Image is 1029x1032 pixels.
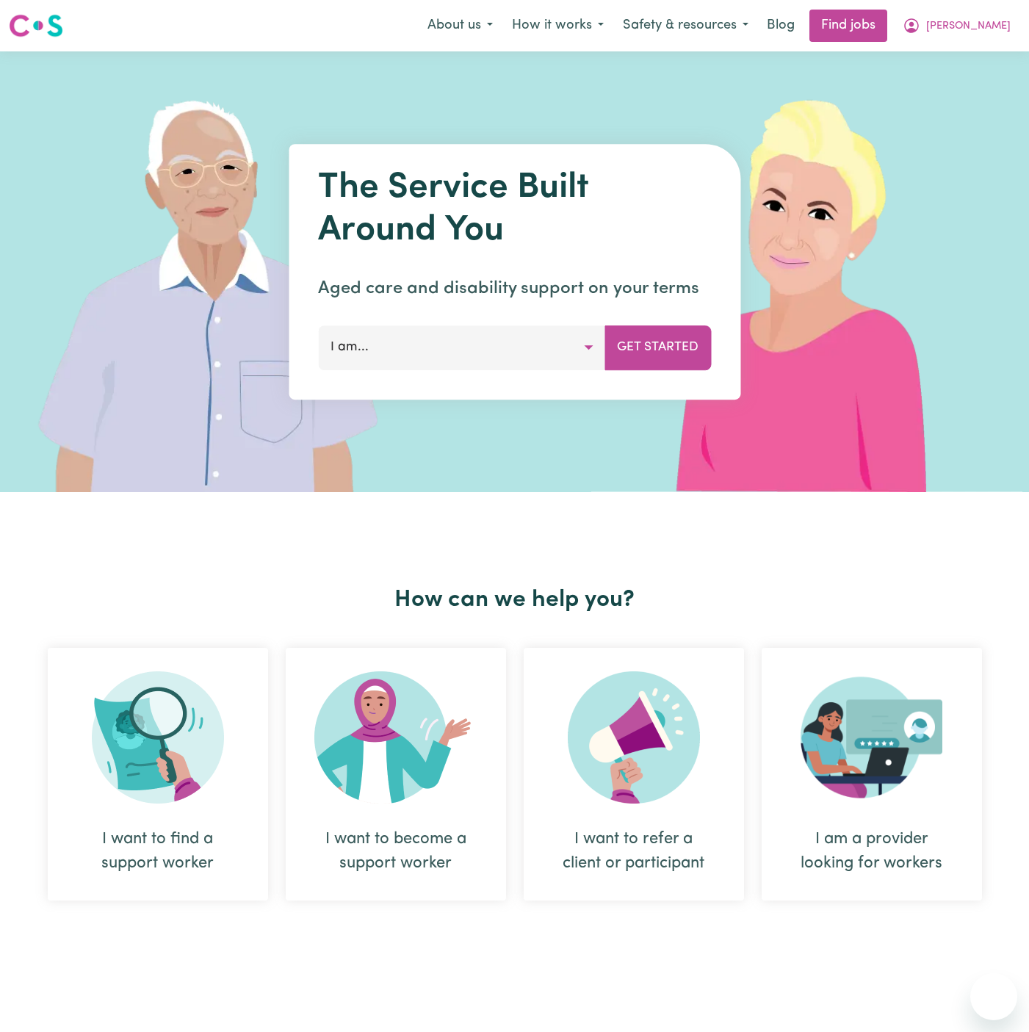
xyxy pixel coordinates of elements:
img: Search [92,671,224,804]
iframe: Button to launch messaging window [970,973,1017,1020]
img: Become Worker [314,671,477,804]
button: Get Started [604,325,711,369]
div: I want to find a support worker [83,827,233,876]
div: I am a provider looking for workers [797,827,947,876]
button: How it works [502,10,613,41]
a: Blog [758,10,804,42]
span: [PERSON_NAME] [926,18,1011,35]
button: Safety & resources [613,10,758,41]
div: I want to become a support worker [286,648,506,901]
button: My Account [893,10,1020,41]
img: Provider [801,671,943,804]
div: I am a provider looking for workers [762,648,982,901]
button: I am... [318,325,605,369]
h1: The Service Built Around You [318,167,711,252]
img: Careseekers logo [9,12,63,39]
a: Find jobs [809,10,887,42]
h2: How can we help you? [39,586,991,614]
p: Aged care and disability support on your terms [318,275,711,302]
button: About us [418,10,502,41]
div: I want to refer a client or participant [559,827,709,876]
a: Careseekers logo [9,9,63,43]
div: I want to refer a client or participant [524,648,744,901]
div: I want to become a support worker [321,827,471,876]
img: Refer [568,671,700,804]
div: I want to find a support worker [48,648,268,901]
